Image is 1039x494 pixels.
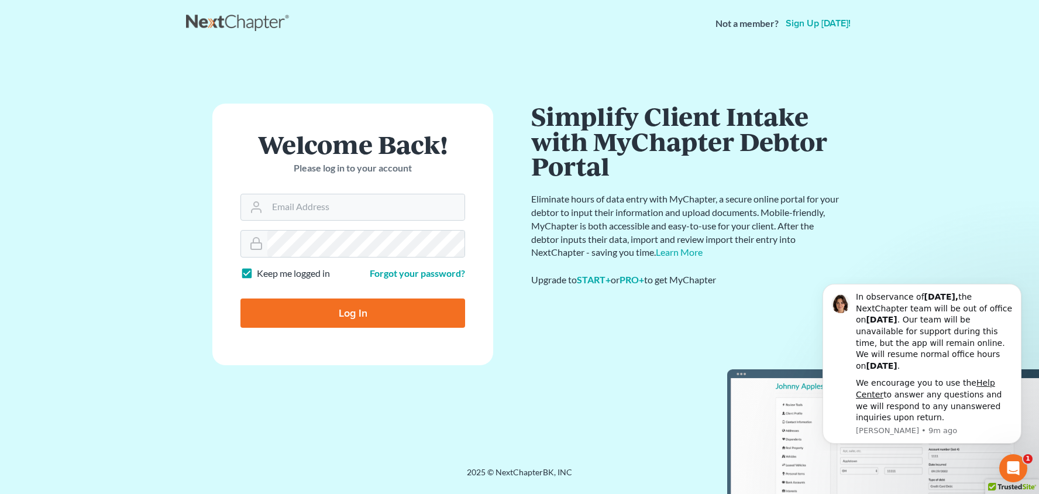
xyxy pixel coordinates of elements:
[240,162,465,175] p: Please log in to your account
[531,104,841,179] h1: Simplify Client Intake with MyChapter Debtor Portal
[370,267,465,279] a: Forgot your password?
[240,132,465,157] h1: Welcome Back!
[531,273,841,287] div: Upgrade to or to get MyChapter
[240,299,465,328] input: Log In
[715,17,779,30] strong: Not a member?
[186,466,853,488] div: 2025 © NextChapterBK, INC
[805,277,1039,451] iframe: Intercom notifications message
[531,193,841,259] p: Eliminate hours of data entry with MyChapter, a secure online portal for your debtor to input the...
[783,19,853,28] a: Sign up [DATE]!
[267,194,465,220] input: Email Address
[577,274,611,285] a: START+
[999,454,1027,482] iframe: Intercom live chat
[257,267,330,280] label: Keep me logged in
[1023,454,1033,464] span: 1
[656,246,703,258] a: Learn More
[620,274,644,285] a: PRO+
